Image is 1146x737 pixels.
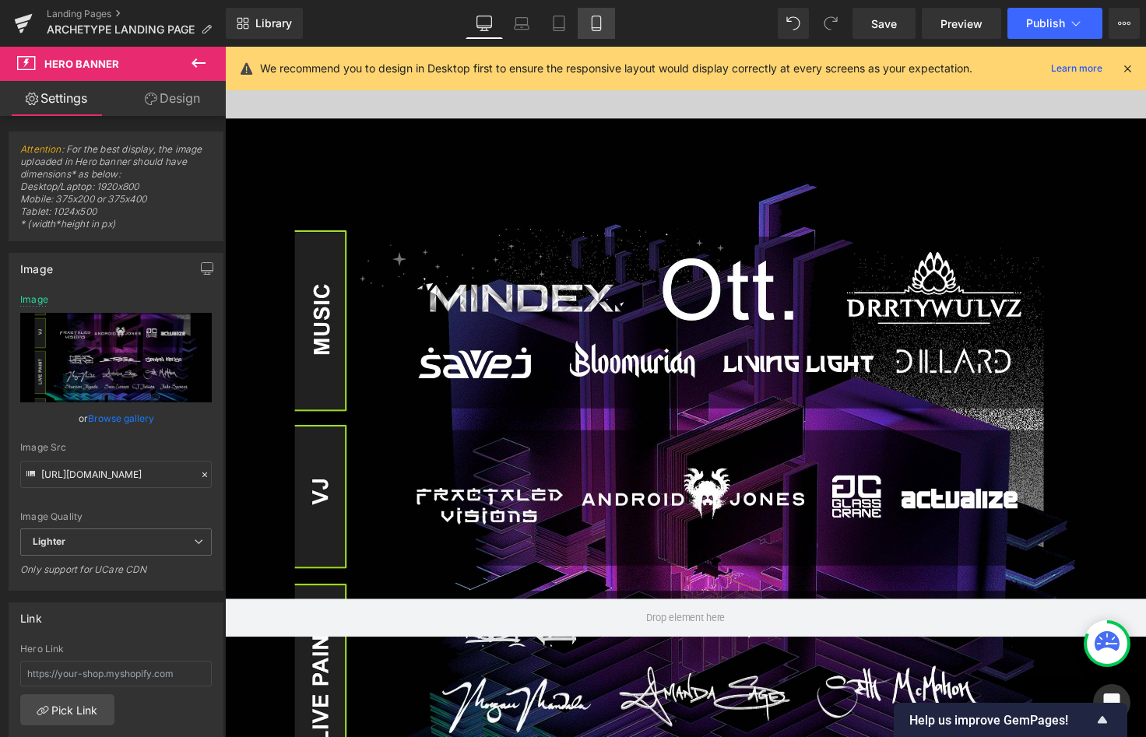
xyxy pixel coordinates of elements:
a: Browse gallery [88,405,154,432]
a: New Library [226,8,303,39]
div: Link [20,603,42,625]
button: Publish [1007,8,1102,39]
span: ARCHETYPE LANDING PAGE [47,23,195,36]
a: Pick Link [20,694,114,725]
div: Only support for UCare CDN [20,563,212,586]
button: Show survey - Help us improve GemPages! [909,711,1112,729]
span: Hero Banner [44,58,119,70]
a: Attention [20,143,62,155]
span: : For the best display, the image uploaded in Hero banner should have dimensions* as below: Deskt... [20,143,212,240]
span: Publish [1026,17,1065,30]
div: Open Intercom Messenger [1093,684,1130,721]
a: Learn more [1045,59,1109,78]
button: More [1109,8,1140,39]
span: Save [871,16,897,32]
button: Redo [815,8,846,39]
div: Image [20,294,48,305]
input: https://your-shop.myshopify.com [20,661,212,686]
div: Image Quality [20,511,212,522]
div: Image Src [20,442,212,453]
span: Help us improve GemPages! [909,713,1093,728]
span: Preview [940,16,983,32]
a: Preview [922,8,1001,39]
input: Link [20,461,212,488]
a: Design [116,81,229,116]
a: Desktop [466,8,503,39]
a: Tablet [540,8,578,39]
button: Undo [778,8,809,39]
b: Lighter [33,535,65,547]
a: Laptop [503,8,540,39]
a: Landing Pages [47,8,226,20]
div: or [20,410,212,426]
span: Library [255,16,292,30]
div: Hero Link [20,644,212,655]
p: We recommend you to design in Desktop first to ensure the responsive layout would display correct... [260,60,972,77]
div: Image [20,254,53,275]
a: Mobile [578,8,615,39]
